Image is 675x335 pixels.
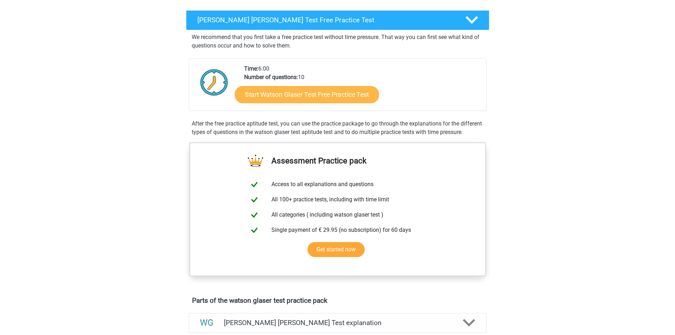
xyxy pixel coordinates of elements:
a: explanations [PERSON_NAME] [PERSON_NAME] Test explanation [186,313,489,333]
p: We recommend that you first take a free practice test without time pressure. That way you can fir... [192,33,484,50]
div: 6:00 10 [239,65,486,111]
h4: [PERSON_NAME] [PERSON_NAME] Test explanation [224,319,451,327]
img: Clock [196,65,232,100]
b: Time: [244,65,258,72]
h4: [PERSON_NAME] [PERSON_NAME] Test Free Practice Test [197,16,454,24]
h4: Parts of the watson glaser test practice pack [192,296,483,305]
a: Start Watson Glaser Test Free Practice Test [235,86,379,103]
img: watson glaser test explanations [198,314,216,332]
div: After the free practice aptitude test, you can use the practice package to go through the explana... [189,119,486,136]
a: Get started now [308,242,365,257]
a: [PERSON_NAME] [PERSON_NAME] Test Free Practice Test [183,10,492,30]
b: Number of questions: [244,74,298,80]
